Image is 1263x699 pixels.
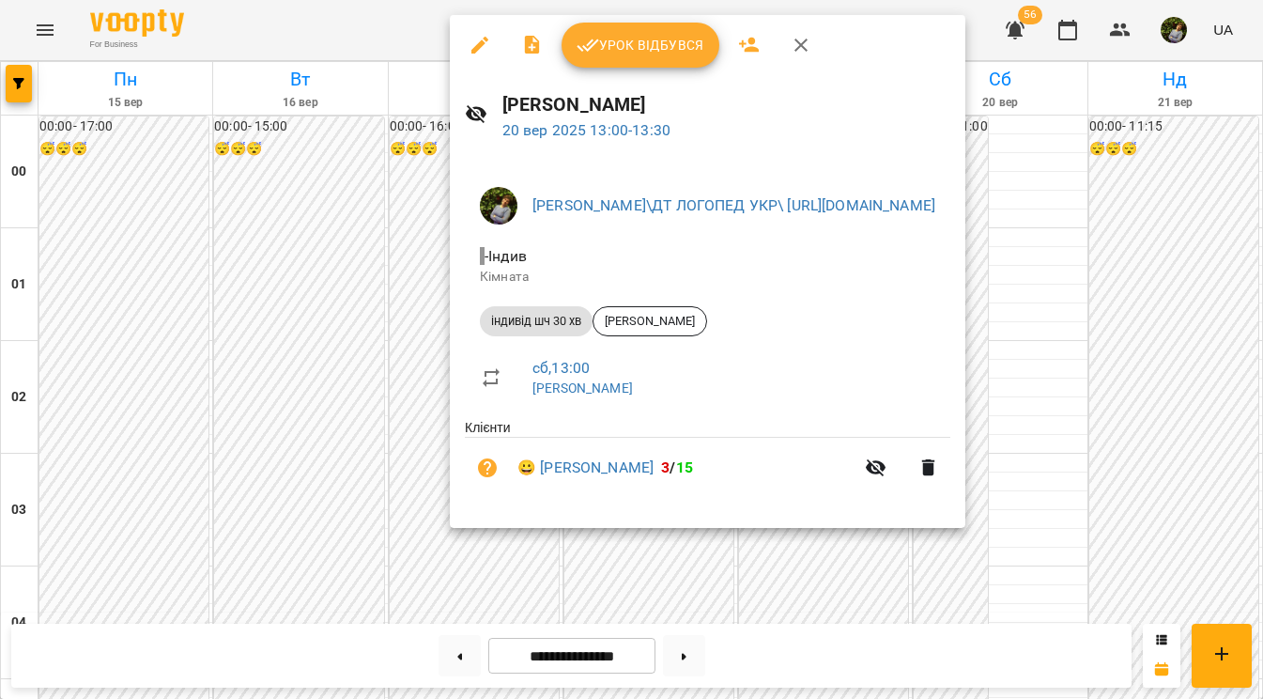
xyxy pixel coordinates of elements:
[480,268,935,287] p: Кімната
[562,23,719,68] button: Урок відбувся
[517,457,654,479] a: 😀 [PERSON_NAME]
[661,458,693,476] b: /
[676,458,693,476] span: 15
[465,445,510,490] button: Візит ще не сплачено. Додати оплату?
[502,90,951,119] h6: [PERSON_NAME]
[661,458,670,476] span: 3
[502,121,670,139] a: 20 вер 2025 13:00-13:30
[480,187,517,225] img: b75e9dd987c236d6cf194ef640b45b7d.jpg
[465,418,950,505] ul: Клієнти
[593,306,707,336] div: [PERSON_NAME]
[593,313,706,330] span: [PERSON_NAME]
[532,196,935,214] a: [PERSON_NAME]\ДТ ЛОГОПЕД УКР\ [URL][DOMAIN_NAME]
[480,313,593,330] span: індивід шч 30 хв
[577,34,704,56] span: Урок відбувся
[532,359,590,377] a: сб , 13:00
[480,247,531,265] span: - Індив
[532,381,633,396] a: [PERSON_NAME]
